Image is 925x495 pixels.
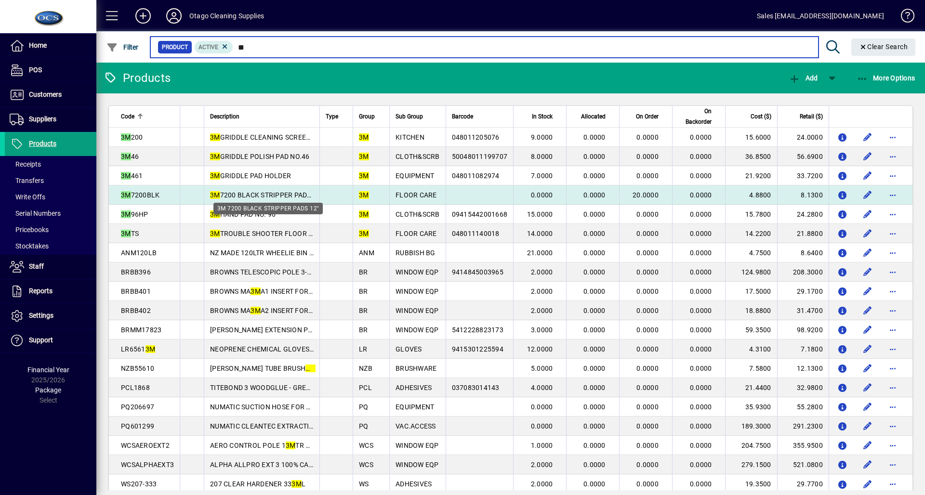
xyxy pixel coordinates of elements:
span: 0.0000 [636,365,659,372]
span: BR [359,268,368,276]
td: 29.1700 [777,282,829,301]
span: 0.0000 [690,210,712,218]
span: 4.0000 [531,384,553,391]
span: BRBB402 [121,307,151,314]
button: Edit [860,149,875,164]
button: More options [885,341,900,357]
button: More options [885,399,900,415]
button: More options [885,438,900,453]
span: Add [789,74,818,82]
td: 24.2800 [777,205,829,224]
em: 3M [210,230,220,237]
button: Edit [860,130,875,145]
span: 0.0000 [690,326,712,334]
td: 24.0000 [777,128,829,147]
span: ANM [359,249,374,257]
span: Customers [29,91,62,98]
span: 5.0000 [531,365,553,372]
span: 0.0000 [531,403,553,411]
a: Suppliers [5,107,96,131]
div: Code [121,111,174,122]
td: 55.2800 [777,397,829,417]
td: 189.3000 [725,417,777,436]
span: 0.0000 [690,307,712,314]
a: Home [5,34,96,58]
span: 0.0000 [636,230,659,237]
td: 15.6000 [725,128,777,147]
td: 8.1300 [777,185,829,205]
span: 7200 BLACK STRIPPER PADS 12" [210,191,323,199]
td: 355.9500 [777,436,829,455]
div: Products [104,70,171,86]
em: 3M [210,191,220,199]
button: Edit [860,399,875,415]
span: 14.0000 [527,230,553,237]
em: 3M [359,133,369,141]
span: LR6561 [121,345,155,353]
div: Allocated [572,111,614,122]
td: 98.9200 [777,320,829,339]
span: 0.0000 [583,133,606,141]
em: 3M [121,172,131,180]
em: 3M [251,287,261,295]
span: Barcode [452,111,473,122]
span: 20.0000 [633,191,659,199]
span: 7200BLK [121,191,159,199]
a: Serial Numbers [5,205,96,221]
button: Edit [860,245,875,261]
span: Group [359,111,375,122]
span: 0.0000 [583,365,606,372]
span: 0.0000 [636,345,659,353]
span: 0.0000 [690,345,712,353]
span: Serial Numbers [10,209,61,217]
span: 0.0000 [636,153,659,160]
span: 0.0000 [636,133,659,141]
span: WINDOW EQP [396,268,439,276]
span: 0.0000 [583,384,606,391]
button: Edit [860,187,875,203]
span: 0.0000 [636,422,659,430]
button: Profile [159,7,189,25]
span: BROWNS MA A1 INSERT FOR MA3AA [210,287,333,295]
span: 0.0000 [583,403,606,411]
a: Customers [5,83,96,107]
td: 8.6400 [777,243,829,262]
a: Knowledge Base [894,2,913,33]
span: In Stock [532,111,553,122]
button: Edit [860,207,875,222]
span: 0.0000 [690,172,712,180]
div: 3M 7200 BLACK STRIPPER PADS 12" [213,203,323,214]
button: More options [885,264,900,280]
button: More options [885,149,900,164]
span: 048011082974 [452,172,500,180]
span: PQ601299 [121,422,154,430]
button: Edit [860,380,875,395]
span: Cost ($) [751,111,771,122]
span: BROWNS MA A2 INSERT FOR MA3AA [210,307,333,314]
span: Code [121,111,134,122]
button: Add [128,7,159,25]
span: 0.0000 [690,365,712,372]
span: 0.0000 [690,191,712,199]
button: More Options [854,69,918,87]
span: Suppliers [29,115,56,123]
span: 0.0000 [636,249,659,257]
a: Pricebooks [5,221,96,238]
button: More options [885,457,900,472]
div: Sales [EMAIL_ADDRESS][DOMAIN_NAME] [757,8,884,24]
span: VAC.ACCESS [396,422,436,430]
button: More options [885,168,900,183]
span: More Options [857,74,915,82]
span: 5412228823173 [452,326,503,334]
button: Clear [851,39,916,56]
em: 3M [121,230,131,237]
span: PCL1868 [121,384,150,391]
td: 21.4400 [725,378,777,397]
em: 3M [210,172,220,180]
span: 50048011199707 [452,153,508,160]
span: 037083014143 [452,384,500,391]
span: ADHESIVES [396,384,432,391]
button: More options [885,226,900,241]
span: 0.0000 [636,403,659,411]
span: BRUSHWARE [396,365,436,372]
